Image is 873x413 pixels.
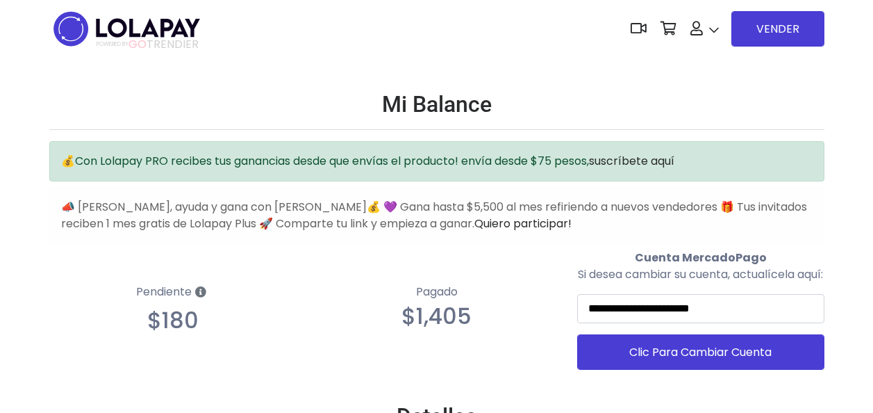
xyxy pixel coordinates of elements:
p: Pagado [313,284,560,300]
span: 💰Con Lolapay PRO recibes tus ganancias desde que envías el producto! envía desde $75 pesos, [61,153,674,169]
p: Si desea cambiar su cuenta, actualícela aquí: [577,266,824,283]
img: logo [49,7,204,51]
h2: Mi Balance [49,91,824,118]
a: suscríbete aquí [589,153,674,169]
p: $180 [49,307,297,334]
p: Pendiente [49,280,297,305]
b: Cuenta MercadoPago [635,250,767,266]
a: Quiero participar! [474,216,572,232]
span: 📣 [PERSON_NAME], ayuda y gana con [PERSON_NAME]💰 💜 Gana hasta $5,500 al mes refiriendo a nuevos v... [61,199,807,232]
span: GO [128,36,147,52]
span: TRENDIER [97,38,199,51]
p: $1,405 [313,303,560,330]
button: Clic Para Cambiar Cuenta [577,334,824,370]
a: VENDER [731,11,824,47]
span: POWERED BY [97,40,128,48]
